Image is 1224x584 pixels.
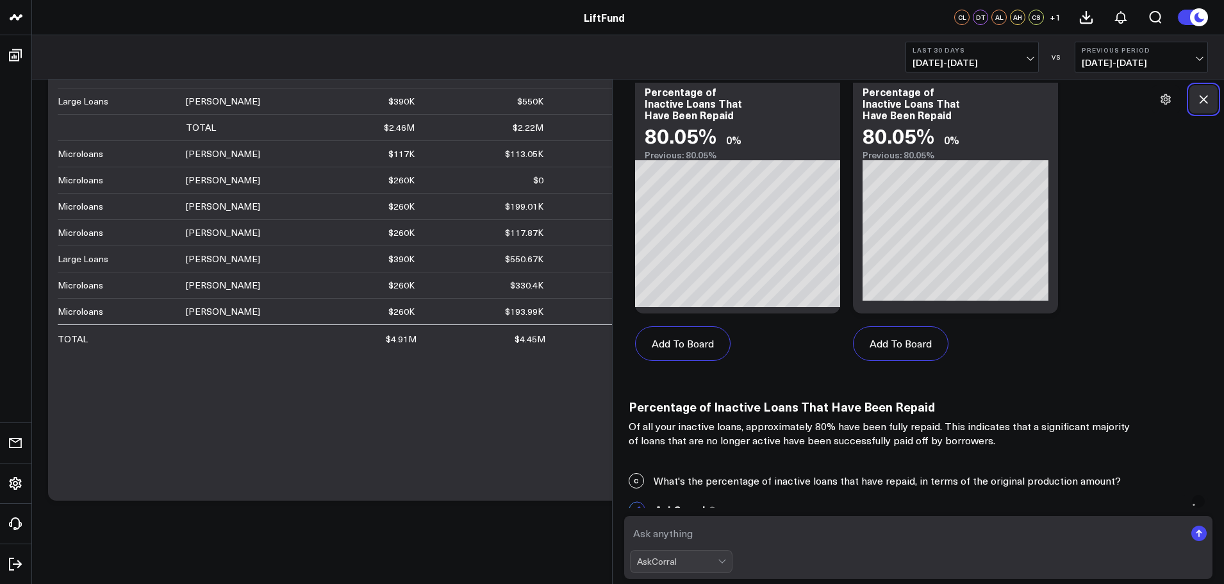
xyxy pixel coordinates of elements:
[58,333,88,346] div: TOTAL
[186,226,260,239] div: [PERSON_NAME]
[58,174,103,187] div: Microloans
[388,305,415,318] div: $260K
[186,147,260,160] div: [PERSON_NAME]
[58,279,103,292] div: Microloans
[186,200,260,213] div: [PERSON_NAME]
[388,226,415,239] div: $260K
[388,174,415,187] div: $260K
[186,95,260,108] div: [PERSON_NAME]
[388,253,415,265] div: $390K
[853,326,948,361] button: Add To Board
[58,200,103,213] div: Microloans
[388,279,415,292] div: $260K
[944,133,959,147] div: 0%
[58,147,103,160] div: Microloans
[913,46,1032,54] b: Last 30 Days
[186,305,260,318] div: [PERSON_NAME]
[186,174,260,187] div: [PERSON_NAME]
[505,226,543,239] div: $117.87K
[510,279,543,292] div: $330.4K
[635,326,731,361] button: Add To Board
[629,419,1141,447] p: Of all your inactive loans, approximately 80% have been fully repaid. This indicates that a signi...
[186,279,260,292] div: [PERSON_NAME]
[1045,53,1068,61] div: VS
[954,10,970,25] div: CL
[517,95,543,108] div: $550K
[1082,58,1201,68] span: [DATE] - [DATE]
[533,174,543,187] div: $0
[619,467,1218,495] div: What's the percentage of inactive loans that have repaid, in terms of the original production amo...
[645,150,831,160] div: Previous: 80.05%
[505,253,543,265] div: $550.67K
[186,121,216,134] div: TOTAL
[655,503,705,517] span: AskCorral
[384,121,415,134] div: $2.46M
[1047,10,1063,25] button: +1
[513,121,543,134] div: $2.22M
[906,42,1039,72] button: Last 30 Days[DATE]-[DATE]
[863,85,960,122] div: Percentage of Inactive Loans That Have Been Repaid
[505,200,543,213] div: $199.01K
[1010,10,1025,25] div: AH
[186,253,260,265] div: [PERSON_NAME]
[1075,42,1208,72] button: Previous Period[DATE]-[DATE]
[991,10,1007,25] div: AL
[913,58,1032,68] span: [DATE] - [DATE]
[386,333,417,346] div: $4.91M
[388,147,415,160] div: $117K
[388,200,415,213] div: $260K
[629,473,644,488] span: C
[1082,46,1201,54] b: Previous Period
[629,399,1141,413] h3: Percentage of Inactive Loans That Have Been Repaid
[515,333,545,346] div: $4.45M
[58,95,108,108] div: Large Loans
[973,10,988,25] div: DT
[637,556,718,567] div: AskCorral
[58,305,103,318] div: Microloans
[584,10,625,24] a: LiftFund
[505,147,543,160] div: $113.05K
[645,124,716,147] div: 80.05%
[58,226,103,239] div: Microloans
[1029,10,1044,25] div: CS
[863,150,1048,160] div: Previous: 80.05%
[388,95,415,108] div: $390K
[645,85,742,122] div: Percentage of Inactive Loans That Have Been Repaid
[726,133,741,147] div: 0%
[505,305,543,318] div: $193.99K
[1050,13,1061,22] span: + 1
[863,124,934,147] div: 80.05%
[58,253,108,265] div: Large Loans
